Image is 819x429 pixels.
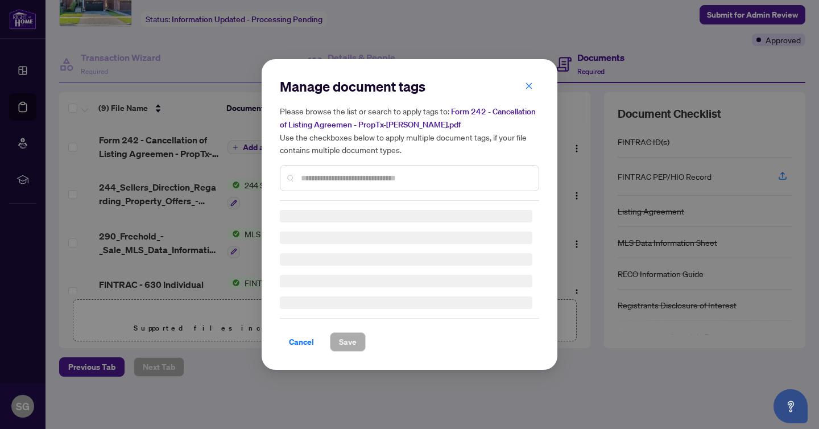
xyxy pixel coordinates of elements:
[330,332,366,352] button: Save
[280,332,323,352] button: Cancel
[280,77,539,96] h2: Manage document tags
[289,333,314,351] span: Cancel
[280,105,539,156] h5: Please browse the list or search to apply tags to: Use the checkboxes below to apply multiple doc...
[773,389,808,423] button: Open asap
[525,82,533,90] span: close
